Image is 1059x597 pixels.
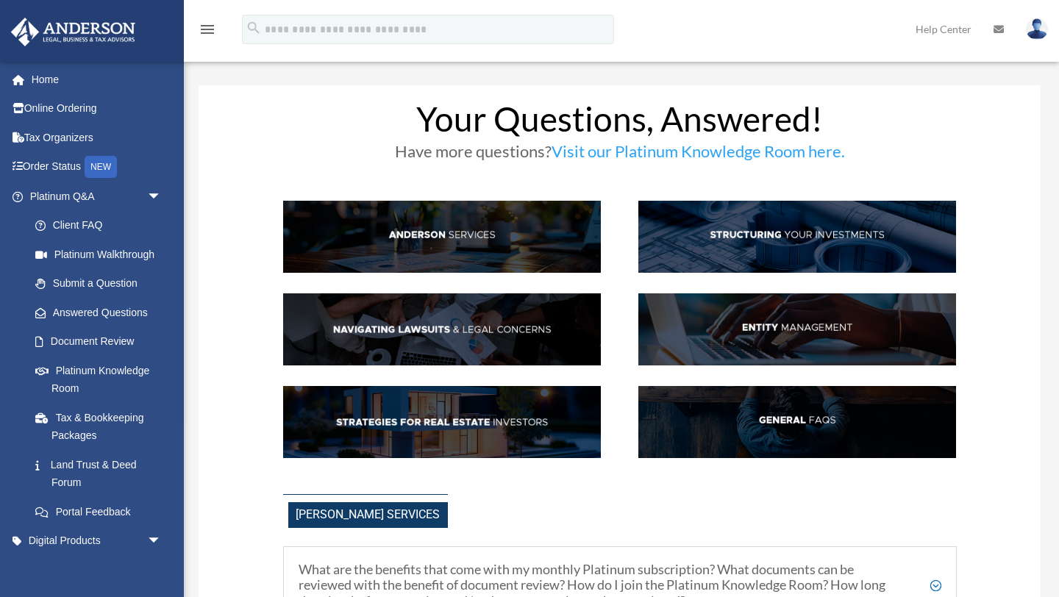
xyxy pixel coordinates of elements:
[10,182,184,211] a: Platinum Q&Aarrow_drop_down
[283,293,602,365] img: NavLaw_hdr
[21,356,184,403] a: Platinum Knowledge Room
[199,26,216,38] a: menu
[1026,18,1048,40] img: User Pic
[21,211,176,240] a: Client FAQ
[21,298,184,327] a: Answered Questions
[10,65,184,94] a: Home
[10,152,184,182] a: Order StatusNEW
[21,403,184,450] a: Tax & Bookkeeping Packages
[21,450,184,497] a: Land Trust & Deed Forum
[21,240,184,269] a: Platinum Walkthrough
[147,182,176,212] span: arrow_drop_down
[283,201,602,273] img: AndServ_hdr
[10,94,184,124] a: Online Ordering
[638,386,957,458] img: GenFAQ_hdr
[147,526,176,557] span: arrow_drop_down
[283,102,957,143] h1: Your Questions, Answered!
[283,386,602,458] img: StratsRE_hdr
[7,18,140,46] img: Anderson Advisors Platinum Portal
[10,123,184,152] a: Tax Organizers
[85,156,117,178] div: NEW
[283,143,957,167] h3: Have more questions?
[10,526,184,556] a: Digital Productsarrow_drop_down
[638,293,957,365] img: EntManag_hdr
[21,497,184,526] a: Portal Feedback
[21,269,184,298] a: Submit a Question
[21,327,184,357] a: Document Review
[246,20,262,36] i: search
[552,141,845,168] a: Visit our Platinum Knowledge Room here.
[288,502,448,528] span: [PERSON_NAME] Services
[638,201,957,273] img: StructInv_hdr
[199,21,216,38] i: menu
